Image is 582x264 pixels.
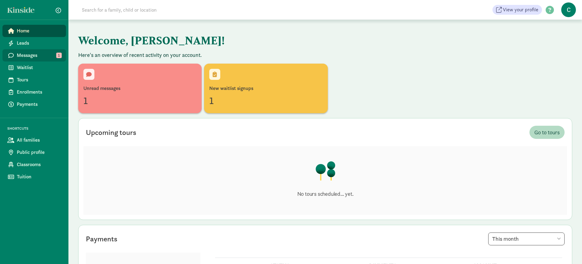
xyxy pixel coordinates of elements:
[529,126,565,139] a: Go to tours
[17,52,61,59] span: Messages
[534,128,560,136] span: Go to tours
[78,29,381,51] h1: Welcome, [PERSON_NAME]!
[297,190,353,198] p: No tours scheduled... yet.
[86,127,136,138] div: Upcoming tours
[56,53,62,58] span: 1
[503,6,538,13] span: View your profile
[17,27,61,35] span: Home
[2,86,66,98] a: Enrollments
[2,146,66,158] a: Public profile
[17,161,61,168] span: Classrooms
[209,93,322,108] div: 1
[86,233,117,244] div: Payments
[78,4,250,16] input: Search for a family, child or location
[2,158,66,171] a: Classrooms
[17,149,61,156] span: Public profile
[492,5,542,15] a: View your profile
[204,64,328,113] a: New waitlist signups1
[2,171,66,183] a: Tuition
[2,49,66,61] a: Messages 1
[17,64,61,71] span: Waitlist
[83,85,196,92] div: Unread messages
[2,98,66,110] a: Payments
[209,85,322,92] div: New waitlist signups
[2,37,66,49] a: Leads
[2,25,66,37] a: Home
[78,51,572,59] p: Here's an overview of recent activity on your account.
[2,74,66,86] a: Tours
[78,64,202,113] a: Unread messages1
[17,101,61,108] span: Payments
[17,88,61,96] span: Enrollments
[17,136,61,144] span: All families
[2,134,66,146] a: All families
[551,235,582,264] iframe: Chat Widget
[2,61,66,74] a: Waitlist
[561,2,576,17] span: C
[17,39,61,47] span: Leads
[17,76,61,84] span: Tours
[17,173,61,180] span: Tuition
[315,161,336,180] img: illustration-trees.png
[83,93,196,108] div: 1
